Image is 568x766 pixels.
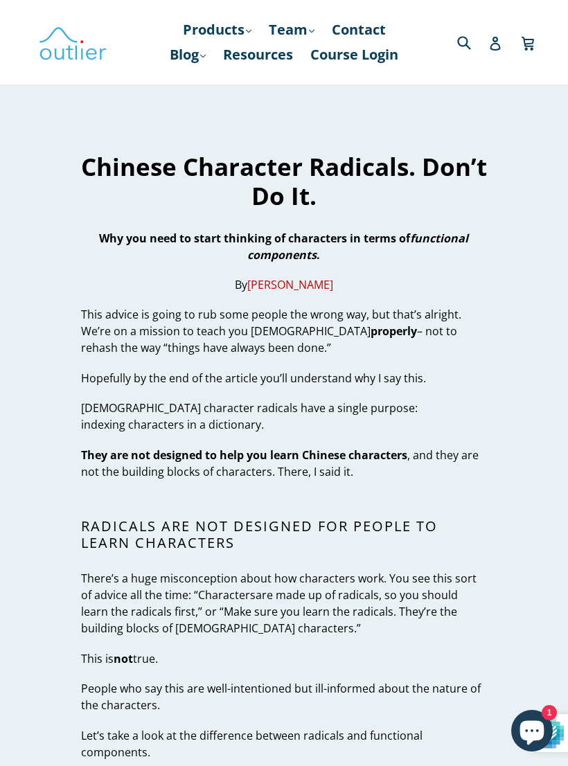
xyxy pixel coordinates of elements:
a: Course Login [303,42,405,67]
a: Products [176,17,258,42]
strong: Chinese Character Radicals. Don’t Do It. [81,150,487,212]
strong: They are not designed to help you learn Chinese characters [81,447,407,463]
a: Team [262,17,321,42]
a: Blog [163,42,213,67]
input: Search [454,28,492,56]
p: People who say this are well-intentioned but ill-informed about the nature of the characters. [81,680,488,713]
p: This advice is going to rub some people the wrong way, but that’s alright. We’re on a mission to ... [81,306,488,356]
p: By [81,276,488,293]
strong: Why you need to start thinking of characters in terms of . [99,231,468,262]
p: , and they are not the building blocks of characters. There, I said it. [81,447,488,480]
p: Let’s take a look at the difference between radicals and functional components. [81,727,488,760]
p: This is true. [81,650,488,667]
em: functional components [247,231,468,262]
img: Outlier Linguistics [38,22,107,62]
p: [DEMOGRAPHIC_DATA] character radicals have a single purpose: indexing characters in a dictionary. [81,400,488,433]
strong: properly [371,323,417,339]
a: Resources [216,42,300,67]
span: haracters [205,587,256,603]
a: Contact [325,17,393,42]
h2: Radicals are not designed for people to learn characters [81,518,488,551]
a: [PERSON_NAME] [247,277,333,293]
inbox-online-store-chat: Shopify online store chat [507,710,557,755]
p: There’s a huge misconception about how characters work. You see this sort of advice all the time:... [81,570,488,636]
p: Hopefully by the end of the article you’ll understand why I say this. [81,370,488,386]
strong: not [114,651,133,666]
